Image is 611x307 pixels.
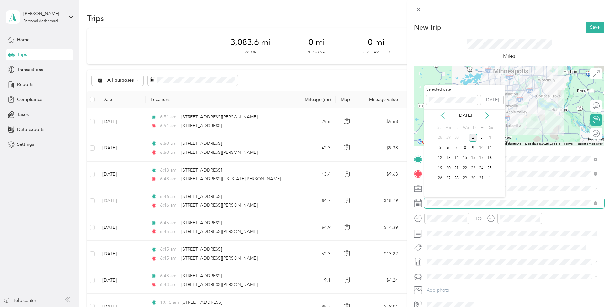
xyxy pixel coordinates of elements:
[452,154,461,162] div: 14
[424,286,604,295] button: Add photo
[436,164,444,172] div: 19
[452,144,461,152] div: 7
[479,124,485,133] div: Fr
[444,174,453,182] div: 27
[436,144,444,152] div: 5
[577,142,602,145] a: Report a map error
[444,124,451,133] div: Mo
[477,174,486,182] div: 31
[477,154,486,162] div: 17
[469,134,477,142] div: 2
[444,154,453,162] div: 13
[461,174,469,182] div: 29
[469,164,477,172] div: 23
[485,164,494,172] div: 25
[436,154,444,162] div: 12
[436,124,442,133] div: Su
[461,144,469,152] div: 8
[564,142,573,145] a: Terms (opens in new tab)
[469,154,477,162] div: 16
[493,142,521,146] button: Keyboard shortcuts
[452,174,461,182] div: 28
[477,164,486,172] div: 24
[469,174,477,182] div: 30
[452,164,461,172] div: 21
[444,164,453,172] div: 20
[477,134,486,142] div: 3
[488,124,494,133] div: Sa
[416,138,437,146] a: Open this area in Google Maps (opens a new window)
[436,174,444,182] div: 26
[444,144,453,152] div: 6
[525,142,560,145] span: Map data ©2025 Google
[462,124,469,133] div: We
[461,154,469,162] div: 15
[451,112,478,119] p: [DATE]
[475,215,482,222] div: TO
[485,154,494,162] div: 18
[453,124,459,133] div: Tu
[469,144,477,152] div: 9
[444,134,453,142] div: 29
[503,52,515,60] p: Miles
[485,144,494,152] div: 11
[426,87,478,93] label: Selected date
[414,23,441,32] p: New Trip
[485,174,494,182] div: 1
[461,164,469,172] div: 22
[485,134,494,142] div: 4
[575,271,611,307] iframe: Everlance-gr Chat Button Frame
[480,95,503,105] button: [DATE]
[471,124,477,133] div: Th
[477,144,486,152] div: 10
[452,134,461,142] div: 30
[586,22,604,33] button: Save
[461,134,469,142] div: 1
[416,138,437,146] img: Google
[436,134,444,142] div: 28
